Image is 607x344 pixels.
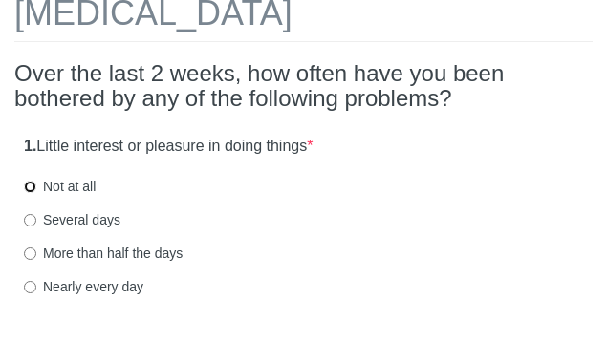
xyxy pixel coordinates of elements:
[24,244,183,263] label: More than half the days
[14,61,593,112] h2: Over the last 2 weeks, how often have you been bothered by any of the following problems?
[24,277,143,296] label: Nearly every day
[24,281,36,293] input: Nearly every day
[24,210,120,229] label: Several days
[24,247,36,260] input: More than half the days
[24,136,313,158] label: Little interest or pleasure in doing things
[24,181,36,193] input: Not at all
[24,138,36,154] strong: 1.
[24,177,96,196] label: Not at all
[24,214,36,226] input: Several days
